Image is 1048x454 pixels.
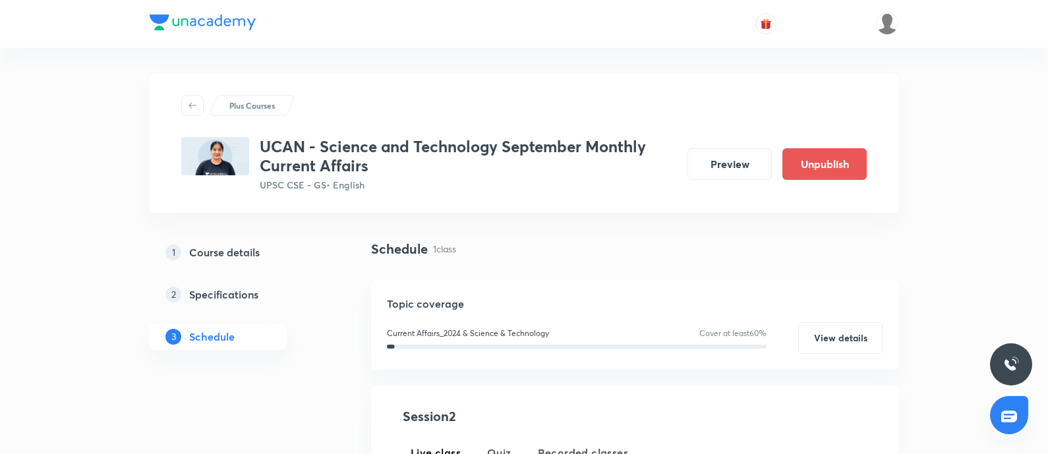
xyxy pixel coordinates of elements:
h3: UCAN - Science and Technology September Monthly Current Affairs [260,137,677,175]
img: avatar [760,18,772,30]
h5: Course details [189,244,260,260]
button: avatar [755,13,776,34]
p: UPSC CSE - GS • English [260,178,677,192]
img: D6908626-6D72-4483-8609-21DC5AABA6E0_plus.png [181,137,249,175]
h5: Specifications [189,287,258,302]
p: 1 class [433,242,456,256]
h5: Schedule [189,329,235,345]
a: 2Specifications [150,281,329,308]
button: Unpublish [782,148,867,180]
a: Company Logo [150,14,256,34]
img: ttu [1003,356,1019,372]
p: 1 [165,244,181,260]
button: View details [798,322,883,354]
h4: Schedule [371,239,428,259]
p: Current Affairs_2024 & Science & Technology [387,327,549,339]
p: 3 [165,329,181,345]
h5: Topic coverage [387,296,883,312]
img: Piali K [876,13,898,35]
img: Company Logo [150,14,256,30]
p: Plus Courses [229,99,275,111]
a: 1Course details [150,239,329,266]
p: 2 [165,287,181,302]
button: Preview [687,148,772,180]
h4: Session 2 [403,407,643,426]
p: Cover at least 60 % [699,327,767,339]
